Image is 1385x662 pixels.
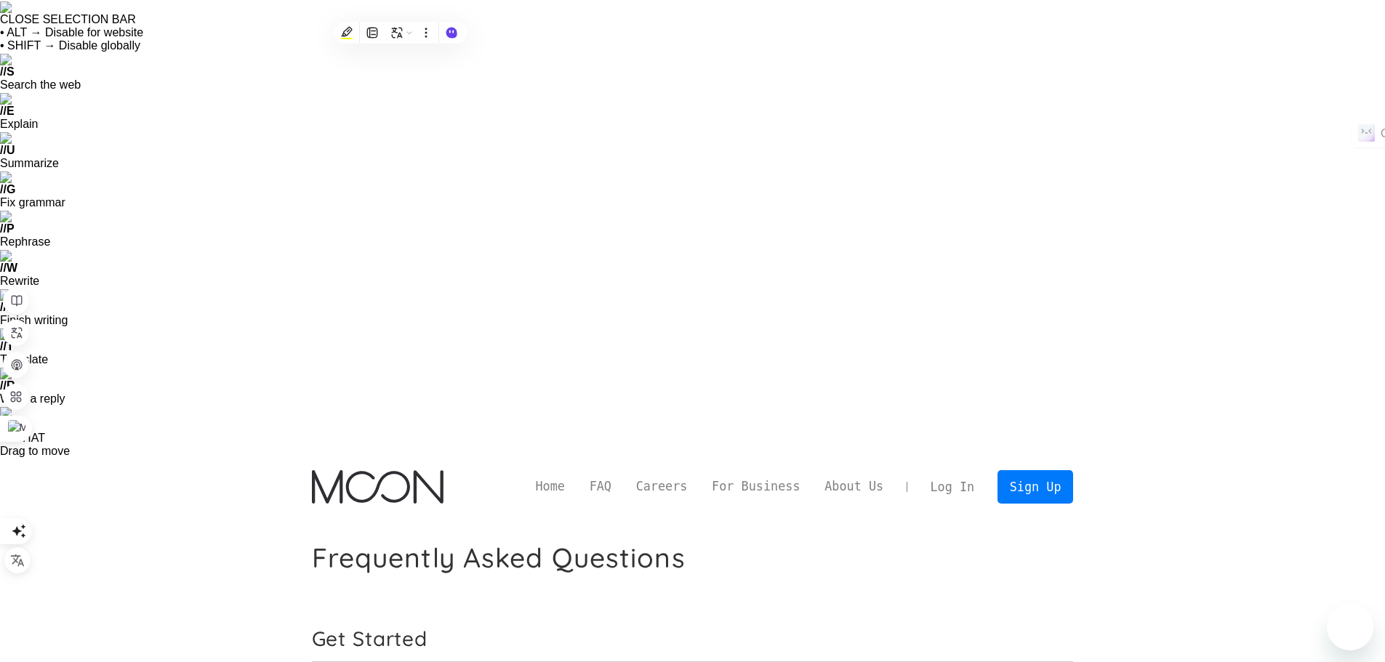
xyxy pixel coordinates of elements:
[312,470,443,504] img: Moon Logo
[577,477,624,496] a: FAQ
[997,470,1073,503] a: Sign Up
[624,477,699,496] a: Careers
[1327,604,1373,650] iframe: Кнопка запуска окна обмена сообщениями
[523,477,577,496] a: Home
[918,471,987,503] a: Log In
[312,626,1074,651] h2: Get Started
[812,477,896,496] a: About Us
[312,541,686,574] h1: Frequently Asked Questions
[699,477,812,496] a: For Business
[312,470,443,504] a: home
